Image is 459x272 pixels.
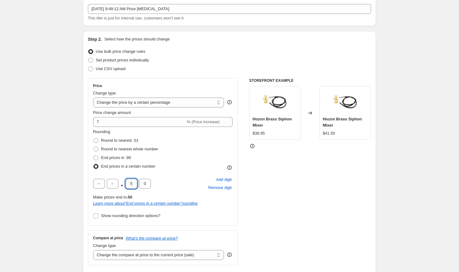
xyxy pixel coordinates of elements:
[88,4,371,14] input: 30% off holiday sale
[226,252,233,258] div: help
[93,201,198,206] a: Learn more about"End prices in a certain number"rounding
[93,91,116,95] span: Change type
[88,16,184,20] span: This title is just for internal use, customers won't see it
[139,179,151,189] input: ﹡
[101,213,160,218] span: Show rounding direction options?
[93,129,110,134] span: Rounding
[96,49,145,54] span: Use bulk price change rules
[215,176,233,184] button: Add placeholder
[208,185,232,191] span: Remove digit
[126,179,137,189] input: ﹡
[101,138,139,143] span: Round to nearest .01
[127,195,132,199] b: .50
[120,179,124,189] span: .
[93,110,131,115] span: Price change amount
[333,90,358,114] img: hozon-brass-siphon-mixer_80x.jpg
[253,130,265,136] div: $38.95
[93,243,116,248] span: Change type
[107,179,118,189] input: ﹡
[101,164,155,169] span: End prices in a certain number
[88,36,102,42] h2: Step 2.
[93,179,105,189] input: ﹡
[187,119,220,124] span: % (Price increase)
[104,36,170,42] p: Select how the prices should change
[96,66,126,71] span: Use CSV upload
[93,195,132,199] span: Make prices end in
[207,184,233,192] button: Remove placeholder
[93,236,123,241] h3: Compare at price
[93,83,102,88] h3: Price
[126,236,178,241] button: What's the compare at price?
[226,99,233,105] div: help
[263,90,287,114] img: hozon-brass-siphon-mixer_80x.jpg
[93,117,186,127] input: -15
[93,201,198,206] i: Learn more about " End prices in a certain number " rounding
[101,155,131,160] span: End prices in .99
[216,177,232,183] span: Add digit
[96,58,149,62] span: Set product prices individually
[249,78,371,83] h6: STOREFRONT EXAMPLE
[253,117,292,128] span: Hozon Brass Siphon Mixer
[323,130,335,136] div: $41.50
[101,147,158,151] span: Round to nearest whole number
[323,117,362,128] span: Hozon Brass Siphon Mixer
